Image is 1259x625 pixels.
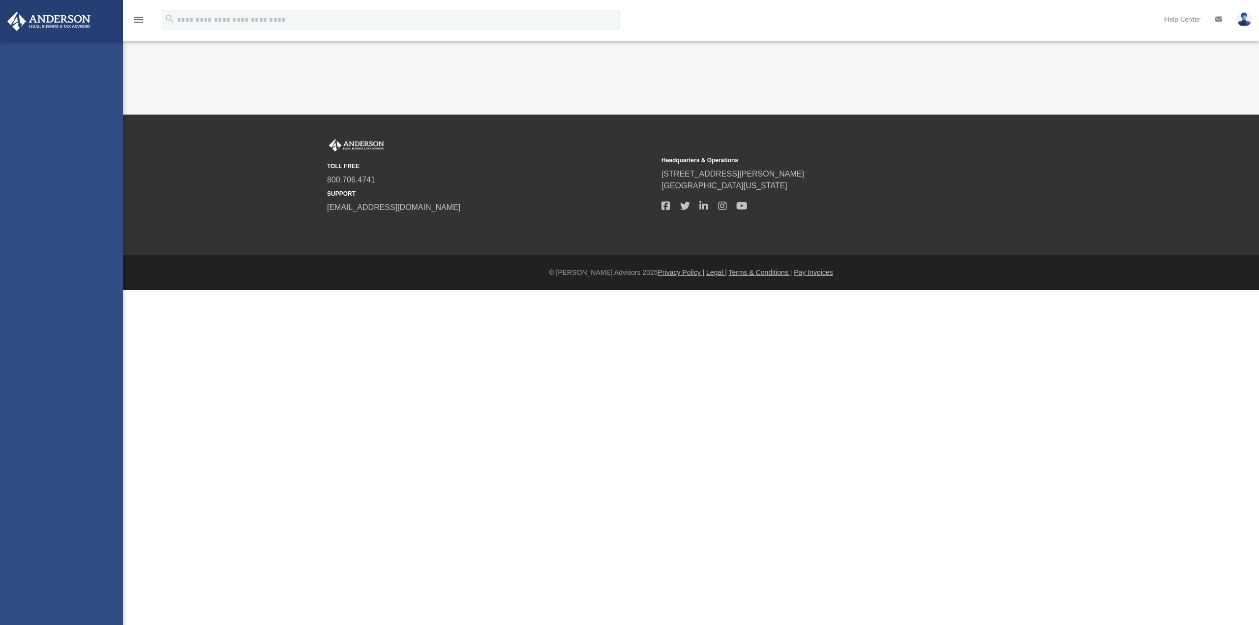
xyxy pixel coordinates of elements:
[661,170,804,178] a: [STREET_ADDRESS][PERSON_NAME]
[658,268,705,276] a: Privacy Policy |
[1237,12,1252,27] img: User Pic
[661,181,787,190] a: [GEOGRAPHIC_DATA][US_STATE]
[661,156,989,165] small: Headquarters & Operations
[327,203,460,211] a: [EMAIL_ADDRESS][DOMAIN_NAME]
[327,176,375,184] a: 800.706.4741
[729,268,792,276] a: Terms & Conditions |
[706,268,727,276] a: Legal |
[4,12,93,31] img: Anderson Advisors Platinum Portal
[327,139,386,152] img: Anderson Advisors Platinum Portal
[123,268,1259,278] div: © [PERSON_NAME] Advisors 2025
[794,268,833,276] a: Pay Invoices
[133,19,145,26] a: menu
[164,13,175,24] i: search
[327,162,655,171] small: TOLL FREE
[327,189,655,198] small: SUPPORT
[133,14,145,26] i: menu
